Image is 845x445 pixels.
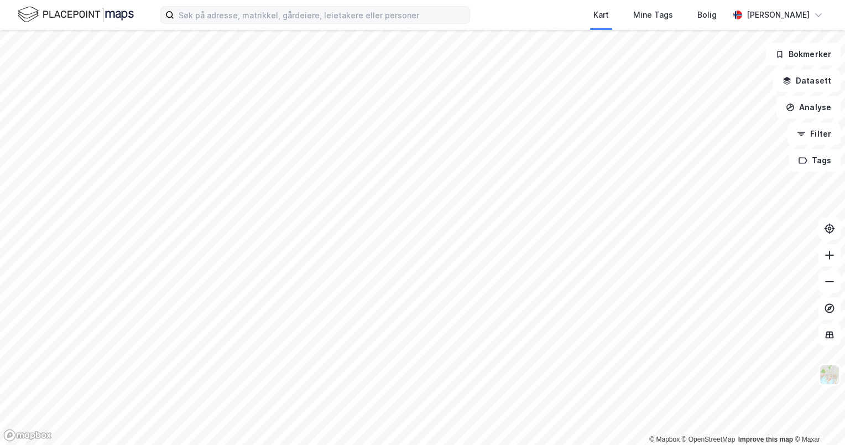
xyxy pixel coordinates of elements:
[789,149,841,172] button: Tags
[819,364,840,385] img: Z
[787,123,841,145] button: Filter
[633,8,673,22] div: Mine Tags
[593,8,609,22] div: Kart
[682,436,736,443] a: OpenStreetMap
[738,436,793,443] a: Improve this map
[649,436,680,443] a: Mapbox
[3,429,52,442] a: Mapbox homepage
[766,43,841,65] button: Bokmerker
[790,392,845,445] iframe: Chat Widget
[174,7,470,23] input: Søk på adresse, matrikkel, gårdeiere, leietakere eller personer
[776,96,841,118] button: Analyse
[773,70,841,92] button: Datasett
[697,8,717,22] div: Bolig
[747,8,810,22] div: [PERSON_NAME]
[18,5,134,24] img: logo.f888ab2527a4732fd821a326f86c7f29.svg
